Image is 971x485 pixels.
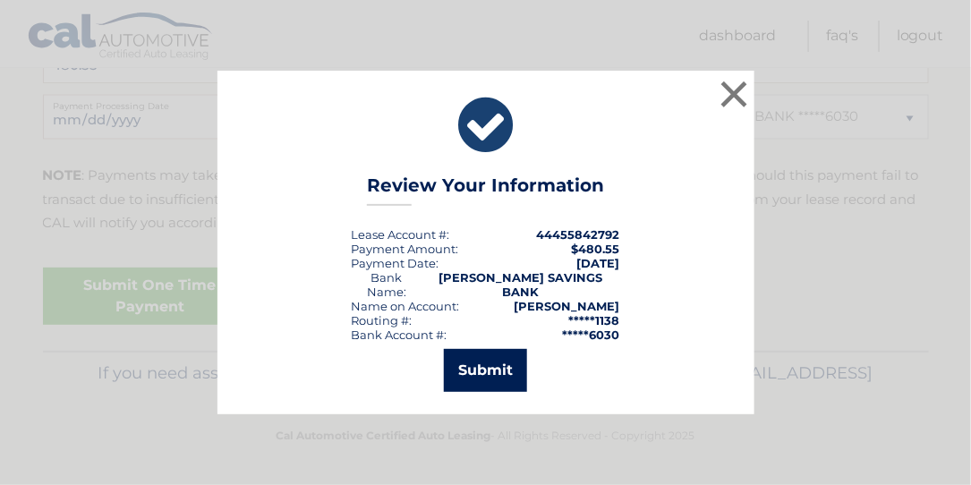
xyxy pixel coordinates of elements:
[444,349,527,392] button: Submit
[352,270,422,299] div: Bank Name:
[352,299,460,313] div: Name on Account:
[352,227,450,242] div: Lease Account #:
[352,242,459,256] div: Payment Amount:
[367,174,604,206] h3: Review Your Information
[577,256,620,270] span: [DATE]
[537,227,620,242] strong: 44455842792
[515,299,620,313] strong: [PERSON_NAME]
[352,256,437,270] span: Payment Date
[352,256,439,270] div: :
[352,313,413,328] div: Routing #:
[352,328,447,342] div: Bank Account #:
[439,270,603,299] strong: [PERSON_NAME] SAVINGS BANK
[572,242,620,256] span: $480.55
[717,76,753,112] button: ×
